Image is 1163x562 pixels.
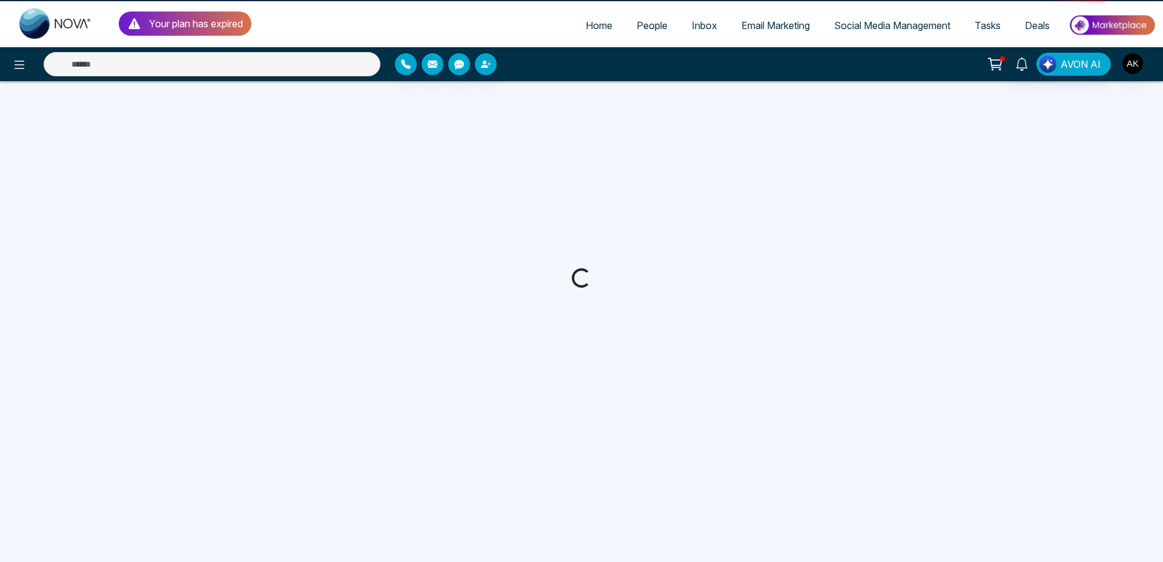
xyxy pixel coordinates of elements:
[149,16,243,31] p: Your plan has expired
[680,14,729,37] a: Inbox
[741,19,810,31] span: Email Marketing
[586,19,612,31] span: Home
[975,19,1001,31] span: Tasks
[1036,53,1111,76] button: AVON AI
[1039,56,1056,73] img: Lead Flow
[822,14,963,37] a: Social Media Management
[637,19,668,31] span: People
[1068,12,1156,39] img: Market-place.gif
[1122,53,1143,74] img: User Avatar
[1025,19,1050,31] span: Deals
[19,8,92,39] img: Nova CRM Logo
[963,14,1013,37] a: Tasks
[834,19,950,31] span: Social Media Management
[692,19,717,31] span: Inbox
[1013,14,1062,37] a: Deals
[625,14,680,37] a: People
[574,14,625,37] a: Home
[729,14,822,37] a: Email Marketing
[1061,57,1101,71] span: AVON AI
